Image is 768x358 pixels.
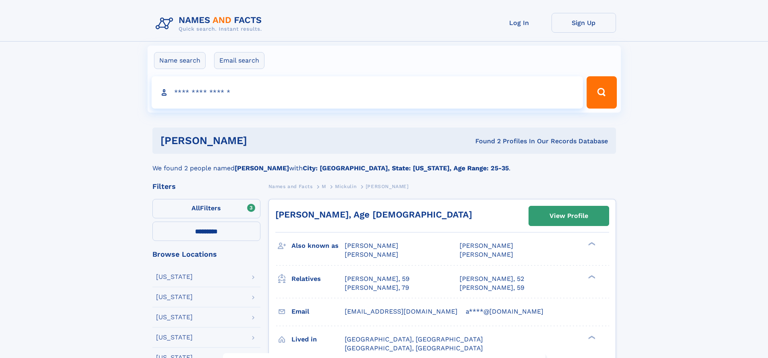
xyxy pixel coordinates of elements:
[152,251,260,258] div: Browse Locations
[361,137,608,146] div: Found 2 Profiles In Our Records Database
[529,206,609,226] a: View Profile
[552,13,616,33] a: Sign Up
[322,184,326,189] span: M
[487,13,552,33] a: Log In
[268,181,313,191] a: Names and Facts
[214,52,264,69] label: Email search
[345,274,410,283] a: [PERSON_NAME], 59
[335,181,356,191] a: Mickulin
[291,272,345,286] h3: Relatives
[160,136,361,146] h1: [PERSON_NAME]
[460,242,513,249] span: [PERSON_NAME]
[156,274,193,280] div: [US_STATE]
[366,184,409,189] span: [PERSON_NAME]
[152,154,616,173] div: We found 2 people named with .
[345,335,483,343] span: [GEOGRAPHIC_DATA], [GEOGRAPHIC_DATA]
[152,76,583,109] input: search input
[291,333,345,346] h3: Lived in
[345,242,398,249] span: [PERSON_NAME]
[235,164,289,172] b: [PERSON_NAME]
[335,184,356,189] span: Mickulin
[156,294,193,300] div: [US_STATE]
[156,334,193,341] div: [US_STATE]
[586,274,596,279] div: ❯
[549,207,588,225] div: View Profile
[322,181,326,191] a: M
[460,283,524,292] a: [PERSON_NAME], 59
[460,251,513,258] span: [PERSON_NAME]
[291,239,345,253] h3: Also known as
[586,241,596,247] div: ❯
[303,164,509,172] b: City: [GEOGRAPHIC_DATA], State: [US_STATE], Age Range: 25-35
[586,335,596,340] div: ❯
[345,308,458,315] span: [EMAIL_ADDRESS][DOMAIN_NAME]
[345,344,483,352] span: [GEOGRAPHIC_DATA], [GEOGRAPHIC_DATA]
[152,13,268,35] img: Logo Names and Facts
[154,52,206,69] label: Name search
[191,204,200,212] span: All
[460,274,524,283] a: [PERSON_NAME], 52
[152,199,260,218] label: Filters
[156,314,193,320] div: [US_STATE]
[345,283,409,292] a: [PERSON_NAME], 79
[152,183,260,190] div: Filters
[587,76,616,109] button: Search Button
[345,251,398,258] span: [PERSON_NAME]
[275,209,472,220] a: [PERSON_NAME], Age [DEMOGRAPHIC_DATA]
[291,305,345,318] h3: Email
